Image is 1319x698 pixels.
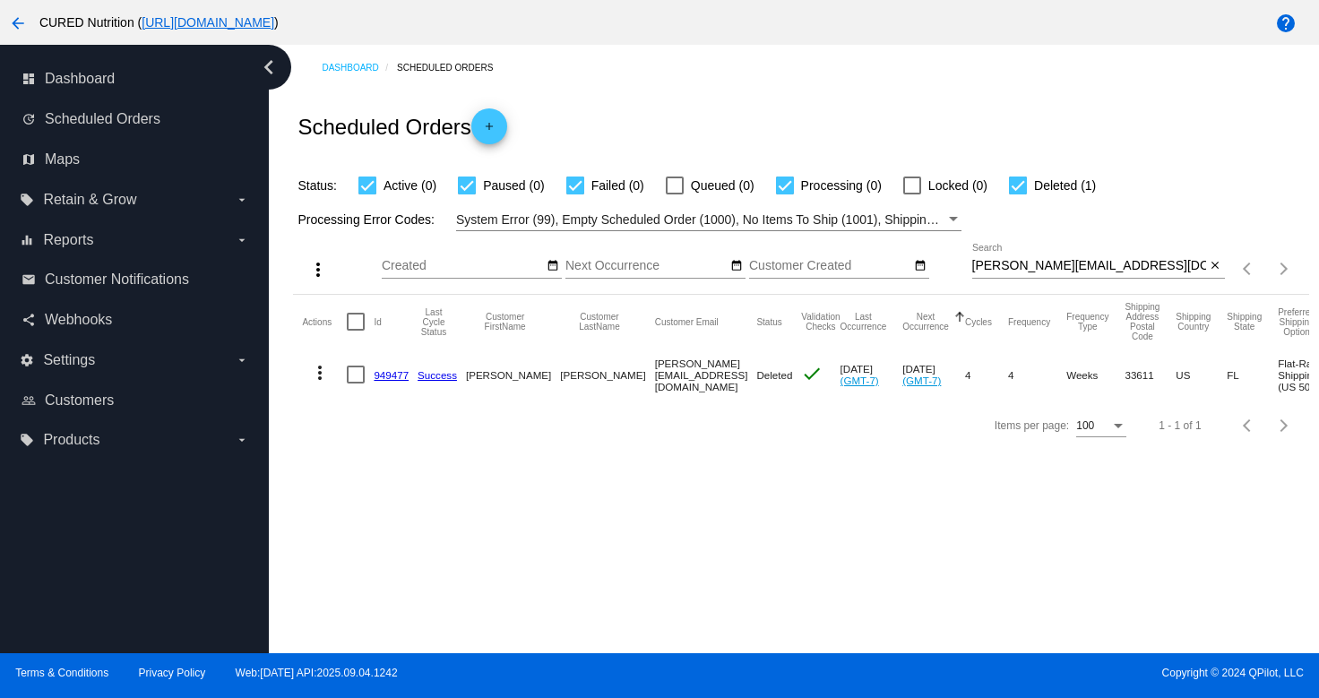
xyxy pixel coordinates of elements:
button: Next page [1266,251,1302,287]
mat-cell: [DATE] [902,349,965,401]
mat-select: Items per page: [1076,420,1126,433]
mat-icon: more_vert [309,362,331,383]
mat-header-cell: Validation Checks [801,295,840,349]
span: Active (0) [384,175,436,196]
a: Dashboard [322,54,397,82]
button: Change sorting for CustomerLastName [560,312,638,332]
i: arrow_drop_down [235,433,249,447]
mat-cell: [PERSON_NAME][EMAIL_ADDRESS][DOMAIN_NAME] [655,349,757,401]
button: Next page [1266,408,1302,444]
i: map [22,152,36,167]
button: Change sorting for CustomerFirstName [466,312,544,332]
div: Items per page: [995,419,1069,432]
i: local_offer [20,433,34,447]
span: Copyright © 2024 QPilot, LLC [675,667,1304,679]
button: Change sorting for CustomerEmail [655,316,719,327]
mat-cell: FL [1227,349,1278,401]
mat-icon: check [801,363,823,384]
a: update Scheduled Orders [22,105,249,134]
i: dashboard [22,72,36,86]
mat-cell: [PERSON_NAME] [560,349,654,401]
a: map Maps [22,145,249,174]
button: Change sorting for Status [756,316,781,327]
button: Change sorting for LastOccurrenceUtc [841,312,887,332]
a: Web:[DATE] API:2025.09.04.1242 [236,667,398,679]
i: update [22,112,36,126]
a: Scheduled Orders [397,54,509,82]
button: Change sorting for ShippingCountry [1176,312,1211,332]
span: Reports [43,232,93,248]
span: Dashboard [45,71,115,87]
a: share Webhooks [22,306,249,334]
span: CURED Nutrition ( ) [39,15,279,30]
mat-cell: 4 [965,349,1008,401]
mat-icon: close [1209,259,1221,273]
span: Products [43,432,99,448]
span: Processing (0) [801,175,882,196]
mat-icon: add [478,120,500,142]
mat-icon: arrow_back [7,13,29,34]
span: Settings [43,352,95,368]
a: people_outline Customers [22,386,249,415]
button: Clear [1206,257,1225,276]
h2: Scheduled Orders [297,108,506,144]
a: Privacy Policy [139,667,206,679]
button: Change sorting for Cycles [965,316,992,327]
a: Success [418,369,457,381]
span: Maps [45,151,80,168]
i: chevron_left [254,53,283,82]
span: Deleted [756,369,792,381]
span: Customers [45,392,114,409]
mat-select: Filter by Processing Error Codes [456,209,961,231]
div: 1 - 1 of 1 [1159,419,1201,432]
button: Change sorting for PreferredShippingOption [1278,307,1315,337]
mat-icon: help [1275,13,1297,34]
i: arrow_drop_down [235,233,249,247]
a: dashboard Dashboard [22,65,249,93]
button: Change sorting for LastProcessingCycleId [418,307,450,337]
mat-cell: [DATE] [841,349,903,401]
mat-icon: date_range [730,259,743,273]
button: Previous page [1230,408,1266,444]
span: Processing Error Codes: [297,212,435,227]
button: Change sorting for NextOccurrenceUtc [902,312,949,332]
i: people_outline [22,393,36,408]
mat-icon: more_vert [307,259,329,280]
button: Change sorting for Frequency [1008,316,1050,327]
a: 949477 [374,369,409,381]
span: Retain & Grow [43,192,136,208]
span: Failed (0) [591,175,644,196]
mat-header-cell: Actions [302,295,347,349]
span: Deleted (1) [1034,175,1096,196]
button: Change sorting for FrequencyType [1066,312,1108,332]
span: Paused (0) [483,175,544,196]
span: Status: [297,178,337,193]
span: Queued (0) [691,175,754,196]
mat-cell: 4 [1008,349,1066,401]
mat-icon: date_range [914,259,927,273]
mat-cell: 33611 [1125,349,1176,401]
mat-icon: date_range [547,259,559,273]
input: Search [972,259,1206,273]
mat-cell: US [1176,349,1227,401]
button: Previous page [1230,251,1266,287]
span: 100 [1076,419,1094,432]
button: Change sorting for ShippingState [1227,312,1262,332]
i: share [22,313,36,327]
i: email [22,272,36,287]
input: Next Occurrence [565,259,727,273]
span: Customer Notifications [45,271,189,288]
a: (GMT-7) [841,375,879,386]
button: Change sorting for Id [374,316,381,327]
i: arrow_drop_down [235,193,249,207]
span: Locked (0) [928,175,987,196]
input: Created [382,259,543,273]
mat-cell: Weeks [1066,349,1125,401]
input: Customer Created [749,259,910,273]
a: email Customer Notifications [22,265,249,294]
i: equalizer [20,233,34,247]
a: [URL][DOMAIN_NAME] [142,15,274,30]
a: Terms & Conditions [15,667,108,679]
i: settings [20,353,34,367]
mat-cell: [PERSON_NAME] [466,349,560,401]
